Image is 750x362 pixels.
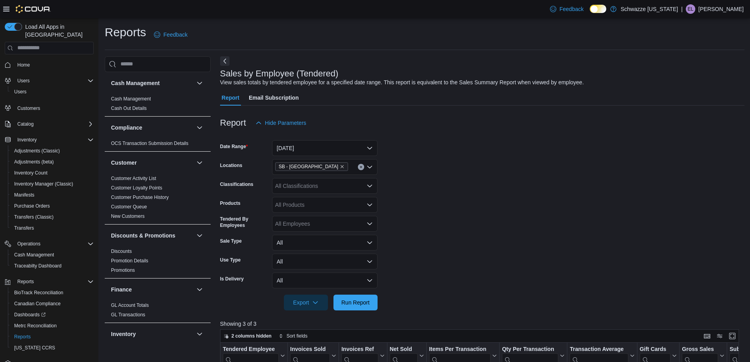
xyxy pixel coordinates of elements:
span: Inventory [17,137,37,143]
h3: Finance [111,286,132,293]
button: Reports [2,276,97,287]
a: Cash Management [111,96,151,102]
button: Adjustments (Classic) [8,145,97,156]
button: Reports [8,331,97,342]
button: Customers [2,102,97,113]
div: Qty Per Transaction [502,346,558,353]
h3: Customer [111,159,137,167]
a: Promotion Details [111,258,148,264]
a: Reports [11,332,34,342]
button: Catalog [2,119,97,130]
span: Metrc Reconciliation [14,323,57,329]
button: Finance [195,285,204,294]
div: Finance [105,301,211,323]
a: Dashboards [8,309,97,320]
button: Remove SB - Boulder from selection in this group [340,164,344,169]
button: Users [8,86,97,97]
button: Next [220,56,230,66]
a: Feedback [547,1,587,17]
div: Gross Sales [682,346,718,353]
button: BioTrack Reconciliation [8,287,97,298]
a: Transfers [11,223,37,233]
button: Cash Management [195,78,204,88]
input: Dark Mode [590,5,606,13]
span: Customers [17,105,40,111]
h3: Compliance [111,124,142,132]
a: Adjustments (beta) [11,157,57,167]
span: Customer Loyalty Points [111,185,162,191]
label: Is Delivery [220,276,244,282]
a: Cash Management [11,250,57,260]
a: Feedback [151,27,191,43]
a: GL Transactions [111,312,145,317]
button: [US_STATE] CCRS [8,342,97,353]
button: Inventory [2,134,97,145]
span: 2 columns hidden [231,333,272,339]
span: Purchase Orders [11,201,94,211]
a: Customer Loyalty Points [111,185,162,191]
a: BioTrack Reconciliation [11,288,67,297]
button: Inventory Manager (Classic) [8,178,97,189]
button: Cash Management [111,79,193,87]
div: Emily Lostroh [686,4,695,14]
span: Customer Activity List [111,175,156,182]
span: Metrc Reconciliation [11,321,94,330]
a: Inventory Count [11,168,51,178]
button: Open list of options [367,183,373,189]
a: Manifests [11,190,37,200]
span: GL Account Totals [111,302,149,308]
button: Inventory [14,135,40,145]
span: Adjustments (beta) [11,157,94,167]
div: Items Per Transaction [429,346,491,353]
span: Home [14,60,94,70]
span: New Customers [111,213,144,219]
button: Metrc Reconciliation [8,320,97,331]
span: Discounts [111,248,132,254]
button: Open list of options [367,221,373,227]
a: Adjustments (Classic) [11,146,63,156]
a: Promotions [111,267,135,273]
span: Manifests [11,190,94,200]
span: Transfers (Classic) [11,212,94,222]
h3: Report [220,118,246,128]
img: Cova [16,5,51,13]
button: Operations [2,238,97,249]
span: Washington CCRS [11,343,94,353]
a: [US_STATE] CCRS [11,343,58,353]
span: Dashboards [11,310,94,319]
span: Traceabilty Dashboard [14,263,61,269]
button: Sort fields [276,331,311,341]
span: Home [17,62,30,68]
a: Customers [14,104,43,113]
a: Inventory Manager (Classic) [11,179,76,189]
span: Feedback [163,31,187,39]
span: Adjustments (Classic) [14,148,60,154]
span: Users [11,87,94,97]
span: Canadian Compliance [14,301,61,307]
span: Operations [14,239,94,249]
span: Inventory Count [14,170,48,176]
button: Catalog [14,119,37,129]
label: Date Range [220,143,248,150]
div: Tendered Employee [223,346,279,353]
button: Transfers (Classic) [8,212,97,223]
span: Transfers (Classic) [14,214,54,220]
button: Finance [111,286,193,293]
span: Adjustments (Classic) [11,146,94,156]
label: Sale Type [220,238,242,244]
span: Feedback [559,5,583,13]
a: Customer Purchase History [111,195,169,200]
button: Clear input [358,164,364,170]
p: Schwazze [US_STATE] [620,4,678,14]
button: Users [2,75,97,86]
button: Compliance [111,124,193,132]
span: Customers [14,103,94,113]
h3: Discounts & Promotions [111,232,175,239]
p: Showing 3 of 3 [220,320,744,328]
div: Invoices Ref [341,346,378,353]
span: Reports [14,277,94,286]
button: Display options [715,331,724,341]
button: Reports [14,277,37,286]
h3: Cash Management [111,79,160,87]
div: Invoices Sold [290,346,330,353]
